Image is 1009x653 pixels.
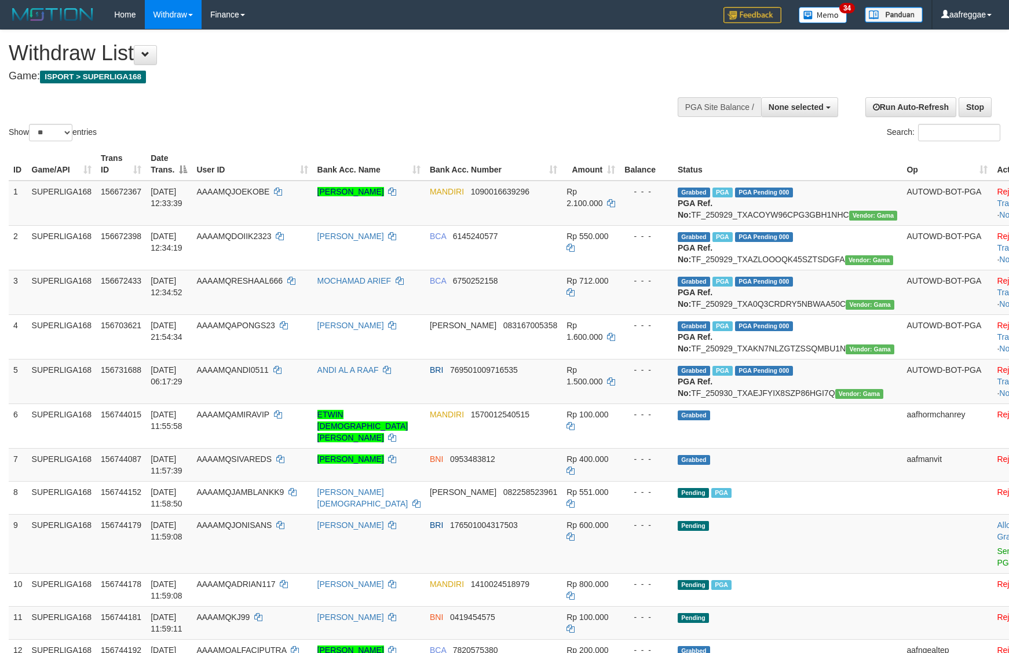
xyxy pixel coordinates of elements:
[9,359,27,403] td: 5
[317,487,408,508] a: [PERSON_NAME][DEMOGRAPHIC_DATA]
[430,365,443,375] span: BRI
[453,232,498,241] span: Copy 6145240577 to clipboard
[712,277,733,287] span: Marked by aafsoycanthlai
[471,579,529,589] span: Copy 1410024518979 to clipboard
[317,612,384,622] a: [PERSON_NAME]
[624,186,668,197] div: - - -
[9,606,27,639] td: 11
[503,321,557,330] span: Copy 083167005358 to clipboard
[624,320,668,331] div: - - -
[566,276,608,285] span: Rp 712.000
[27,181,97,226] td: SUPERLIGA168
[192,148,312,181] th: User ID: activate to sort column ascending
[101,454,141,464] span: 156744087
[673,148,902,181] th: Status
[96,148,146,181] th: Trans ID: activate to sort column ascending
[317,520,384,530] a: [PERSON_NAME]
[902,225,992,270] td: AUTOWD-BOT-PGA
[624,453,668,465] div: - - -
[678,188,710,197] span: Grabbed
[450,454,495,464] span: Copy 0953483812 to clipboard
[9,514,27,573] td: 9
[151,321,182,342] span: [DATE] 21:54:34
[620,148,673,181] th: Balance
[430,187,464,196] span: MANDIRI
[839,3,855,13] span: 34
[846,300,894,310] span: Vendor URL: https://trx31.1velocity.biz
[902,314,992,359] td: AUTOWD-BOT-PGA
[196,187,269,196] span: AAAAMQJOEKOBE
[673,359,902,403] td: TF_250930_TXAEJFYIX8SZP86HGI7Q
[624,519,668,531] div: - - -
[27,225,97,270] td: SUPERLIGA168
[40,71,146,83] span: ISPORT > SUPERLIGA168
[317,365,379,375] a: ANDI AL A RAAF
[735,321,793,331] span: PGA Pending
[673,270,902,314] td: TF_250929_TXA0Q3CRDRY5NBWAA50C
[624,275,668,287] div: - - -
[845,255,894,265] span: Vendor URL: https://trx31.1velocity.biz
[27,573,97,606] td: SUPERLIGA168
[9,270,27,314] td: 3
[624,364,668,376] div: - - -
[799,7,847,23] img: Button%20Memo.svg
[678,232,710,242] span: Grabbed
[27,481,97,514] td: SUPERLIGA168
[151,612,182,633] span: [DATE] 11:59:11
[711,488,732,498] span: Marked by aafsoycanthlai
[101,487,141,497] span: 156744152
[673,314,902,359] td: TF_250929_TXAKN7NLZGTZSSQMBU1N
[450,365,518,375] span: Copy 769501009716535 to clipboard
[151,454,182,475] span: [DATE] 11:57:39
[9,481,27,514] td: 8
[425,148,562,181] th: Bank Acc. Number: activate to sort column ascending
[678,455,710,465] span: Grabbed
[712,232,733,242] span: Marked by aafsoycanthlai
[902,359,992,403] td: AUTOWD-BOT-PGA
[27,148,97,181] th: Game/API: activate to sort column ascending
[101,579,141,589] span: 156744178
[9,6,97,23] img: MOTION_logo.png
[27,514,97,573] td: SUPERLIGA168
[678,321,710,331] span: Grabbed
[27,270,97,314] td: SUPERLIGA168
[902,448,992,481] td: aafmanvit
[430,321,496,330] span: [PERSON_NAME]
[9,403,27,448] td: 6
[101,187,141,196] span: 156672367
[712,366,733,376] span: Marked by aafromsomean
[865,7,923,23] img: panduan.png
[902,270,992,314] td: AUTOWD-BOT-PGA
[196,410,269,419] span: AAAAMQAMIRAVIP
[430,410,464,419] span: MANDIRI
[678,521,709,531] span: Pending
[151,276,182,297] span: [DATE] 12:34:52
[196,612,250,622] span: AAAAMQKJ99
[196,487,284,497] span: AAAAMQJAMBLANKK9
[151,365,182,386] span: [DATE] 06:17:29
[769,102,824,112] span: None selected
[453,276,498,285] span: Copy 6750252158 to clipboard
[566,232,608,241] span: Rp 550.000
[471,410,529,419] span: Copy 1570012540515 to clipboard
[735,277,793,287] span: PGA Pending
[9,573,27,606] td: 10
[430,487,496,497] span: [PERSON_NAME]
[317,232,384,241] a: [PERSON_NAME]
[430,579,464,589] span: MANDIRI
[566,579,608,589] span: Rp 800.000
[902,181,992,226] td: AUTOWD-BOT-PGA
[430,276,446,285] span: BCA
[849,211,898,221] span: Vendor URL: https://trx31.1velocity.biz
[566,612,608,622] span: Rp 100.000
[101,321,141,330] span: 156703621
[196,232,271,241] span: AAAAMQDOIIK2323
[735,188,793,197] span: PGA Pending
[902,148,992,181] th: Op: activate to sort column ascending
[678,288,712,309] b: PGA Ref. No:
[678,580,709,590] span: Pending
[101,232,141,241] span: 156672398
[566,321,602,342] span: Rp 1.600.000
[317,321,384,330] a: [PERSON_NAME]
[101,410,141,419] span: 156744015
